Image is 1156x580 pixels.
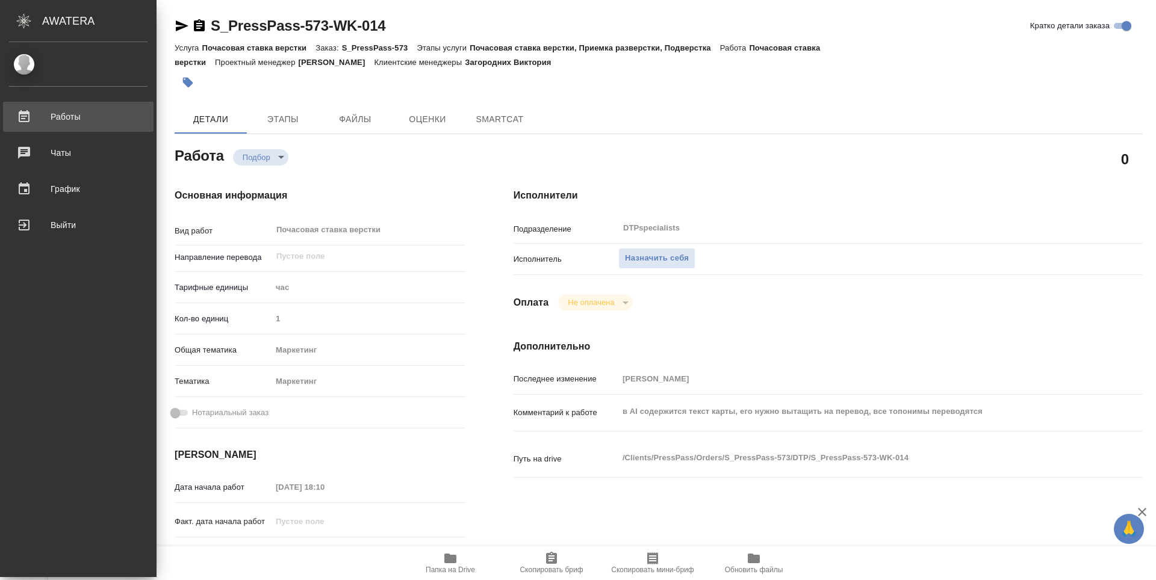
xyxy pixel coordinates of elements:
[703,546,804,580] button: Обновить файлы
[1119,516,1139,541] span: 🙏
[175,69,201,96] button: Добавить тэг
[558,294,632,310] div: Подбор
[625,251,689,265] span: Назначить себя
[3,210,154,240] a: Выйти
[326,112,384,127] span: Файлы
[272,478,377,496] input: Пустое поле
[725,566,783,574] span: Обновить файлы
[501,546,602,580] button: Скопировать бриф
[514,407,618,419] p: Комментарий к работе
[175,282,272,294] p: Тарифные единицы
[202,43,315,52] p: Почасовая ставка верстки
[1030,20,1110,32] span: Кратко детали заказа
[611,566,694,574] span: Скопировать мини-бриф
[42,9,157,33] div: AWATERA
[192,19,207,33] button: Скопировать ссылку
[299,58,374,67] p: [PERSON_NAME]
[9,180,148,198] div: График
[618,448,1090,468] textarea: /Clients/PressPass/Orders/S_PressPass-573/DTP/S_PressPass-573-WK-014
[602,546,703,580] button: Скопировать мини-бриф
[520,566,583,574] span: Скопировать бриф
[272,277,465,298] div: час
[182,112,240,127] span: Детали
[275,249,437,264] input: Пустое поле
[254,112,312,127] span: Этапы
[9,216,148,234] div: Выйти
[426,566,475,574] span: Папка на Drive
[239,152,274,162] button: Подбор
[175,516,272,528] p: Факт. дата начала работ
[272,310,465,327] input: Пустое поле
[175,188,465,203] h4: Основная информация
[175,225,272,237] p: Вид работ
[400,546,501,580] button: Папка на Drive
[514,339,1143,354] h4: Дополнительно
[192,407,269,419] span: Нотариальный заказ
[272,340,465,360] div: Маркетинг
[211,17,385,34] a: S_PressPass-573-WK-014
[315,43,341,52] p: Заказ:
[618,370,1090,387] input: Пустое поле
[564,297,618,307] button: Не оплачена
[215,58,298,67] p: Проектный менеджер
[618,401,1090,422] textarea: в AI содержится текст карты, его нужно вытащить на перевод, все топонимы переводятся
[9,108,148,126] div: Работы
[1114,514,1144,544] button: 🙏
[175,43,202,52] p: Услуга
[374,58,465,67] p: Клиентские менеджеры
[175,344,272,356] p: Общая тематика
[272,513,377,530] input: Пустое поле
[514,188,1143,203] h4: Исполнители
[514,453,618,465] p: Путь на drive
[471,112,529,127] span: SmartCat
[514,253,618,265] p: Исполнитель
[175,481,272,493] p: Дата начала работ
[514,295,549,310] h4: Оплата
[720,43,750,52] p: Работа
[272,544,377,561] input: Пустое поле
[175,313,272,325] p: Кол-во единиц
[1121,149,1129,169] h2: 0
[417,43,470,52] p: Этапы услуги
[342,43,417,52] p: S_PressPass-573
[3,102,154,132] a: Работы
[514,223,618,235] p: Подразделение
[470,43,720,52] p: Почасовая ставка верстки, Приемка разверстки, Подверстка
[175,448,465,462] h4: [PERSON_NAME]
[175,251,272,264] p: Направление перевода
[514,373,618,385] p: Последнее изменение
[3,174,154,204] a: График
[175,19,189,33] button: Скопировать ссылку для ЯМессенджера
[618,248,695,269] button: Назначить себя
[175,144,224,165] h2: Работа
[233,149,288,165] div: Подбор
[399,112,456,127] span: Оценки
[175,375,272,387] p: Тематика
[3,138,154,168] a: Чаты
[465,58,560,67] p: Загородних Виктория
[9,144,148,162] div: Чаты
[272,371,465,392] div: Маркетинг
